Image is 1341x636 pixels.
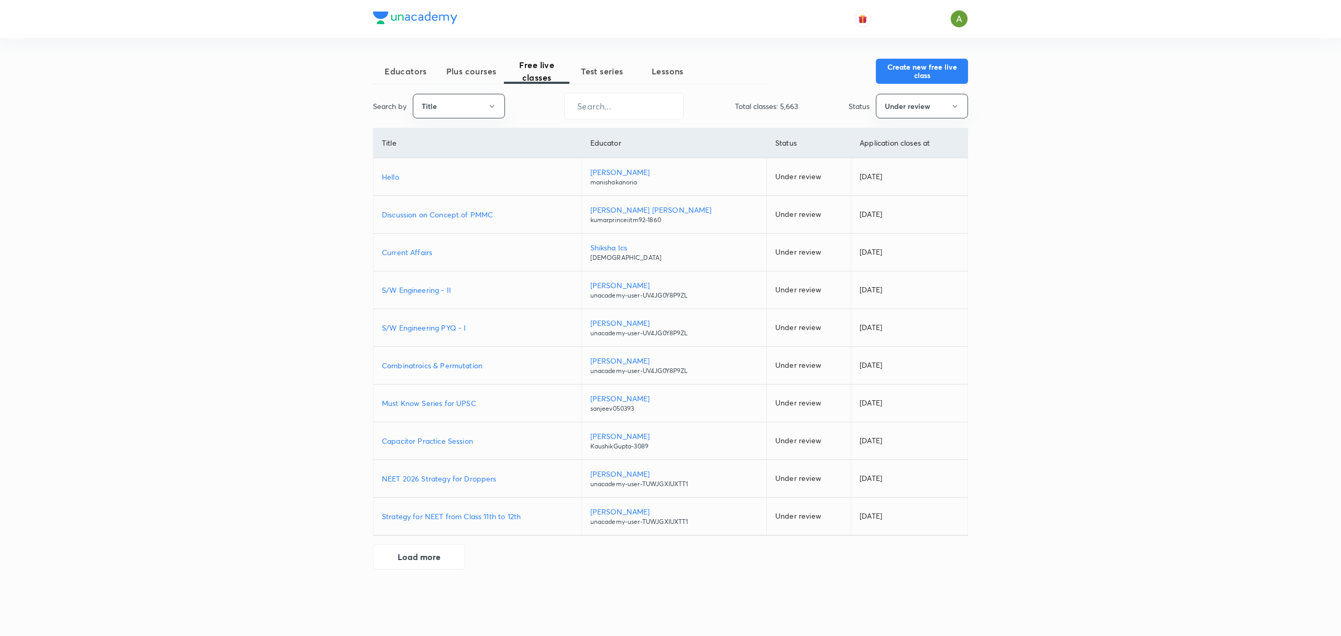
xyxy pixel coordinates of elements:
td: Under review [767,271,851,309]
a: [PERSON_NAME] [PERSON_NAME]kumarprinceiitm92-1860 [590,204,759,225]
td: [DATE] [851,347,968,385]
td: Under review [767,498,851,535]
p: [PERSON_NAME] [PERSON_NAME] [590,204,759,215]
p: unacademy-user-UV4JG0Y8P9ZL [590,366,759,376]
a: Strategy for NEET from Class 11th to 12th [382,511,573,522]
a: [PERSON_NAME]KaushikGupta-3089 [590,431,759,451]
p: unacademy-user-UV4JG0Y8P9ZL [590,328,759,338]
a: [PERSON_NAME]unacademy-user-UV4JG0Y8P9ZL [590,317,759,338]
a: [PERSON_NAME]unacademy-user-UV4JG0Y8P9ZL [590,355,759,376]
span: Free live classes [504,59,569,84]
p: unacademy-user-TUWJGXIUXTT1 [590,479,759,489]
a: S/W Engineering PYQ - I [382,322,573,333]
p: [PERSON_NAME] [590,167,759,178]
p: [PERSON_NAME] [590,355,759,366]
td: Under review [767,347,851,385]
td: [DATE] [851,196,968,234]
th: Application closes at [851,128,968,158]
input: Search... [565,93,683,119]
p: [PERSON_NAME] [590,393,759,404]
td: [DATE] [851,158,968,196]
td: [DATE] [851,460,968,498]
td: Under review [767,385,851,422]
p: unacademy-user-TUWJGXIUXTT1 [590,517,759,527]
p: Shiksha Ics [590,242,759,253]
p: manishakanoria [590,178,759,187]
a: Discussion on Concept of PMMC [382,209,573,220]
a: [PERSON_NAME]unacademy-user-TUWJGXIUXTT1 [590,506,759,527]
td: Under review [767,422,851,460]
a: Current Affairs [382,247,573,258]
button: Under review [876,94,968,118]
a: [PERSON_NAME]manishakanoria [590,167,759,187]
span: Test series [569,65,635,78]
span: Plus courses [438,65,504,78]
p: kumarprinceiitm92-1860 [590,215,759,225]
button: Title [413,94,505,118]
td: [DATE] [851,309,968,347]
td: [DATE] [851,271,968,309]
p: [DEMOGRAPHIC_DATA] [590,253,759,262]
img: avatar [858,14,867,24]
button: avatar [854,10,871,27]
a: NEET 2026 Strategy for Droppers [382,473,573,484]
p: [PERSON_NAME] [590,431,759,442]
p: Status [849,101,870,112]
td: Under review [767,460,851,498]
p: [PERSON_NAME] [590,506,759,517]
p: [PERSON_NAME] [590,280,759,291]
button: Create new free live class [876,59,968,84]
td: [DATE] [851,234,968,271]
span: Educators [373,65,438,78]
a: Capacitor Practice Session [382,435,573,446]
th: Status [767,128,851,158]
span: Lessons [635,65,700,78]
a: [PERSON_NAME]sanjeev050393 [590,393,759,413]
button: Load more [373,544,465,569]
img: Company Logo [373,12,457,24]
p: [PERSON_NAME] [590,317,759,328]
td: Under review [767,309,851,347]
th: Educator [581,128,767,158]
a: Shiksha Ics[DEMOGRAPHIC_DATA] [590,242,759,262]
td: Under review [767,158,851,196]
th: Title [373,128,581,158]
a: Must Know Series for UPSC [382,398,573,409]
img: Ajay A [950,10,968,28]
td: [DATE] [851,498,968,535]
a: S/W Engineering - II [382,284,573,295]
p: Search by [373,101,406,112]
p: unacademy-user-UV4JG0Y8P9ZL [590,291,759,300]
p: sanjeev050393 [590,404,759,413]
td: Under review [767,234,851,271]
p: KaushikGupta-3089 [590,442,759,451]
a: Hello [382,171,573,182]
a: Company Logo [373,12,457,27]
td: [DATE] [851,422,968,460]
a: Combinatroics & Permutation [382,360,573,371]
td: [DATE] [851,385,968,422]
a: [PERSON_NAME]unacademy-user-UV4JG0Y8P9ZL [590,280,759,300]
td: Under review [767,196,851,234]
p: [PERSON_NAME] [590,468,759,479]
a: [PERSON_NAME]unacademy-user-TUWJGXIUXTT1 [590,468,759,489]
p: Total classes: 5,663 [735,101,798,112]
